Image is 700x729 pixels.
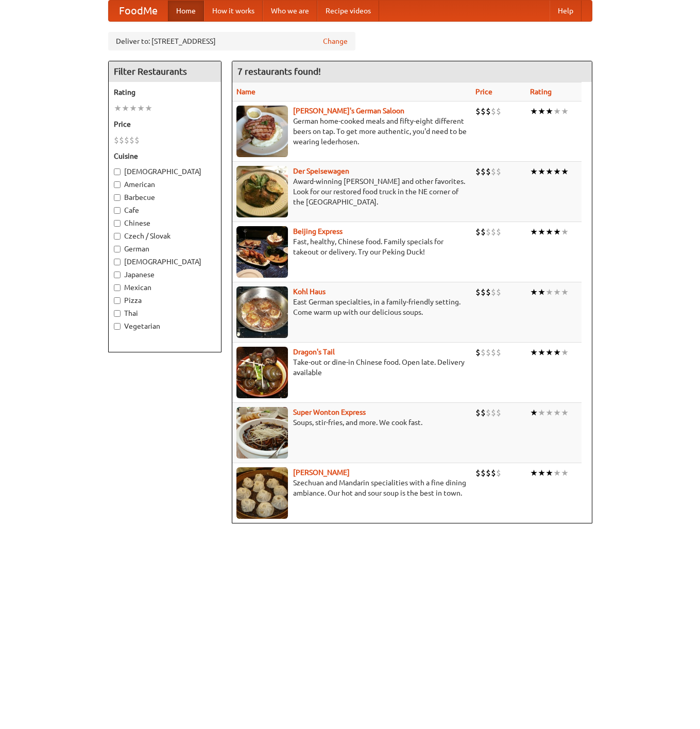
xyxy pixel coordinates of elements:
[561,166,569,177] li: ★
[317,1,379,21] a: Recipe videos
[496,106,501,117] li: $
[293,408,366,416] b: Super Wonton Express
[145,103,152,114] li: ★
[119,134,124,146] li: $
[236,286,288,338] img: kohlhaus.jpg
[114,220,121,227] input: Chinese
[204,1,263,21] a: How it works
[561,106,569,117] li: ★
[475,407,481,418] li: $
[475,166,481,177] li: $
[293,468,350,477] a: [PERSON_NAME]
[114,205,216,215] label: Cafe
[481,347,486,358] li: $
[124,134,129,146] li: $
[530,407,538,418] li: ★
[236,357,467,378] p: Take-out or dine-in Chinese food. Open late. Delivery available
[114,134,119,146] li: $
[486,407,491,418] li: $
[481,166,486,177] li: $
[236,116,467,147] p: German home-cooked meals and fifty-eight different beers on tap. To get more authentic, you'd nee...
[236,297,467,317] p: East German specialties, in a family-friendly setting. Come warm up with our delicious soups.
[561,347,569,358] li: ★
[486,166,491,177] li: $
[114,192,216,202] label: Barbecue
[114,321,216,331] label: Vegetarian
[491,166,496,177] li: $
[553,347,561,358] li: ★
[236,407,288,459] img: superwonton.jpg
[475,467,481,479] li: $
[475,88,492,96] a: Price
[114,87,216,97] h5: Rating
[486,286,491,298] li: $
[486,467,491,479] li: $
[293,107,404,115] a: [PERSON_NAME]'s German Saloon
[236,106,288,157] img: esthers.jpg
[491,286,496,298] li: $
[496,286,501,298] li: $
[114,231,216,241] label: Czech / Slovak
[561,286,569,298] li: ★
[293,287,326,296] b: Kohl Haus
[114,151,216,161] h5: Cuisine
[237,66,321,76] ng-pluralize: 7 restaurants found!
[293,348,335,356] a: Dragon's Tail
[491,226,496,238] li: $
[114,297,121,304] input: Pizza
[553,166,561,177] li: ★
[114,310,121,317] input: Thai
[293,227,343,235] a: Beijing Express
[236,166,288,217] img: speisewagen.jpg
[114,244,216,254] label: German
[545,226,553,238] li: ★
[114,166,216,177] label: [DEMOGRAPHIC_DATA]
[553,226,561,238] li: ★
[545,407,553,418] li: ★
[114,308,216,318] label: Thai
[538,166,545,177] li: ★
[108,32,355,50] div: Deliver to: [STREET_ADDRESS]
[538,286,545,298] li: ★
[496,467,501,479] li: $
[491,467,496,479] li: $
[530,106,538,117] li: ★
[114,323,121,330] input: Vegetarian
[114,194,121,201] input: Barbecue
[486,347,491,358] li: $
[496,347,501,358] li: $
[545,347,553,358] li: ★
[481,467,486,479] li: $
[114,181,121,188] input: American
[475,286,481,298] li: $
[114,103,122,114] li: ★
[538,407,545,418] li: ★
[496,166,501,177] li: $
[293,167,349,175] a: Der Speisewagen
[491,106,496,117] li: $
[236,176,467,207] p: Award-winning [PERSON_NAME] and other favorites. Look for our restored food truck in the NE corne...
[530,88,552,96] a: Rating
[486,226,491,238] li: $
[475,226,481,238] li: $
[168,1,204,21] a: Home
[114,257,216,267] label: [DEMOGRAPHIC_DATA]
[236,88,255,96] a: Name
[114,246,121,252] input: German
[475,347,481,358] li: $
[236,236,467,257] p: Fast, healthy, Chinese food. Family specials for takeout or delivery. Try our Peking Duck!
[236,347,288,398] img: dragon.jpg
[114,218,216,228] label: Chinese
[129,134,134,146] li: $
[481,286,486,298] li: $
[114,295,216,306] label: Pizza
[538,106,545,117] li: ★
[550,1,582,21] a: Help
[114,207,121,214] input: Cafe
[236,417,467,428] p: Soups, stir-fries, and more. We cook fast.
[491,347,496,358] li: $
[475,106,481,117] li: $
[553,106,561,117] li: ★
